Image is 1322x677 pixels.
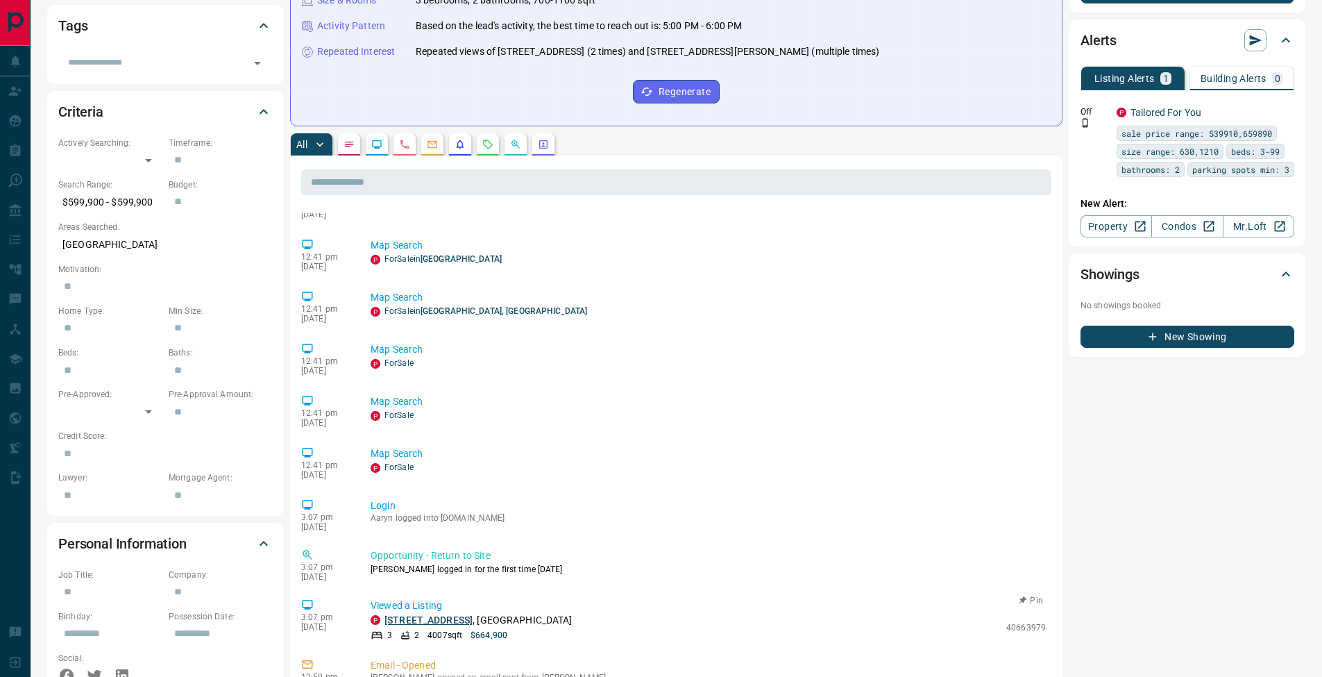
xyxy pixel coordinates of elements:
a: ForSale [384,358,414,368]
p: Job Title: [58,569,162,581]
span: sale price range: 539910,659890 [1121,126,1272,140]
div: Tags [58,9,272,42]
button: Open [248,53,267,73]
p: Mortgage Agent: [169,471,272,484]
p: Birthday: [58,610,162,623]
div: property.ca [371,307,380,317]
p: Activity Pattern [317,19,385,33]
p: 12:41 pm [301,304,350,314]
p: Listing Alerts [1094,74,1155,83]
p: Baths: [169,346,272,359]
button: New Showing [1081,326,1294,348]
p: Credit Score: [58,430,272,442]
svg: Requests [482,139,493,150]
a: ForSale [384,410,414,420]
p: Possession Date: [169,610,272,623]
p: Areas Searched: [58,221,272,233]
h2: Personal Information [58,533,187,555]
p: Based on the lead's activity, the best time to reach out is: 5:00 PM - 6:00 PM [416,19,742,33]
div: Alerts [1081,24,1294,57]
p: 3:07 pm [301,612,350,622]
p: Map Search [371,290,1046,305]
p: Search Range: [58,178,162,191]
p: [DATE] [301,210,350,219]
p: New Alert: [1081,197,1294,211]
p: [DATE] [301,522,350,532]
p: No showings booked [1081,299,1294,312]
p: $664,900 [471,629,507,642]
svg: Notes [344,139,355,150]
div: property.ca [1117,108,1126,117]
p: [GEOGRAPHIC_DATA] [58,233,272,256]
p: Timeframe: [169,137,272,149]
p: Map Search [371,238,1046,253]
p: 12:41 pm [301,252,350,262]
p: 12:41 pm [301,408,350,418]
svg: Push Notification Only [1081,118,1090,128]
p: [DATE] [301,366,350,376]
div: Showings [1081,258,1294,291]
div: Criteria [58,95,272,128]
svg: Opportunities [510,139,521,150]
a: ForSale [384,462,414,472]
div: property.ca [371,255,380,265]
p: All [296,140,307,149]
p: Beds: [58,346,162,359]
h2: Tags [58,15,87,37]
a: Condos [1151,215,1223,237]
p: Map Search [371,446,1046,461]
p: 12:41 pm [301,460,350,470]
p: Pre-Approved: [58,388,162,401]
h2: Alerts [1081,29,1117,51]
p: 40663979 [1006,621,1046,634]
div: property.ca [371,615,380,625]
p: 4007 sqft [427,629,462,642]
p: Repeated views of [STREET_ADDRESS] (2 times) and [STREET_ADDRESS][PERSON_NAME] (multiple times) [416,44,879,59]
svg: Emails [427,139,438,150]
p: Email - Opened [371,658,1046,673]
h2: Showings [1081,263,1139,285]
a: ForSalein[GEOGRAPHIC_DATA] [384,254,502,264]
p: Actively Searching: [58,137,162,149]
p: [DATE] [301,314,350,324]
svg: Listing Alerts [455,139,466,150]
a: Mr.Loft [1223,215,1294,237]
span: beds: 3-99 [1231,144,1280,158]
p: $599,900 - $599,900 [58,191,162,214]
p: Viewed a Listing [371,599,1046,613]
p: [PERSON_NAME] logged in for the first time [DATE] [371,563,1046,576]
button: Pin [1011,594,1051,607]
p: 12:41 pm [301,356,350,366]
p: 1 [1163,74,1169,83]
a: ForSalein[GEOGRAPHIC_DATA], [GEOGRAPHIC_DATA] [384,306,587,316]
p: Company: [169,569,272,581]
div: property.ca [371,411,380,421]
p: Social: [58,652,162,665]
p: Pre-Approval Amount: [169,388,272,401]
a: Property [1081,215,1152,237]
span: bathrooms: 2 [1121,162,1180,176]
p: Map Search [371,394,1046,409]
svg: Calls [399,139,410,150]
span: parking spots min: 3 [1192,162,1289,176]
p: 3:07 pm [301,512,350,522]
svg: Lead Browsing Activity [371,139,382,150]
p: Lawyer: [58,471,162,484]
a: [STREET_ADDRESS] [384,615,473,626]
p: 3 [387,629,392,642]
p: Min Size: [169,305,272,317]
p: 3:07 pm [301,562,350,572]
p: [DATE] [301,470,350,480]
a: Tailored For You [1130,107,1201,118]
p: Login [371,499,1046,513]
p: [DATE] [301,572,350,582]
p: [DATE] [301,262,350,271]
p: 0 [1275,74,1280,83]
p: Map Search [371,342,1046,357]
p: Off [1081,106,1108,118]
h2: Criteria [58,101,103,123]
p: Opportunity - Return to Site [371,549,1046,563]
p: Motivation: [58,263,272,276]
p: Repeated Interest [317,44,395,59]
span: [GEOGRAPHIC_DATA] [421,254,502,264]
